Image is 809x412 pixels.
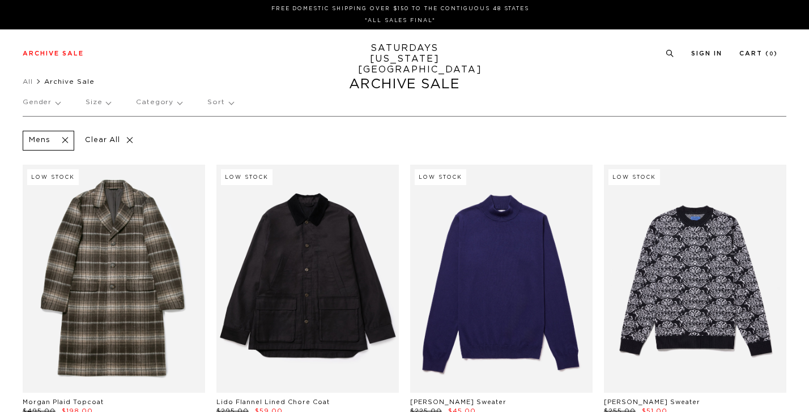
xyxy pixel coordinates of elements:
p: FREE DOMESTIC SHIPPING OVER $150 TO THE CONTIGUOUS 48 STATES [27,5,773,13]
p: Category [136,89,182,115]
p: Gender [23,89,60,115]
a: Sign In [691,50,722,57]
span: Archive Sale [44,78,95,85]
p: Clear All [80,131,138,151]
a: [PERSON_NAME] Sweater [410,399,506,405]
small: 0 [769,51,774,57]
a: Morgan Plaid Topcoat [23,399,104,405]
div: Low Stock [415,169,466,185]
div: Low Stock [608,169,660,185]
a: Cart (0) [739,50,778,57]
div: Low Stock [27,169,79,185]
a: Archive Sale [23,50,84,57]
p: Size [86,89,110,115]
a: Lido Flannel Lined Chore Coat [216,399,330,405]
div: Low Stock [221,169,272,185]
p: Sort [207,89,233,115]
a: All [23,78,33,85]
a: SATURDAYS[US_STATE][GEOGRAPHIC_DATA] [358,43,452,75]
a: [PERSON_NAME] Sweater [604,399,700,405]
p: Mens [29,136,50,145]
p: *ALL SALES FINAL* [27,16,773,25]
